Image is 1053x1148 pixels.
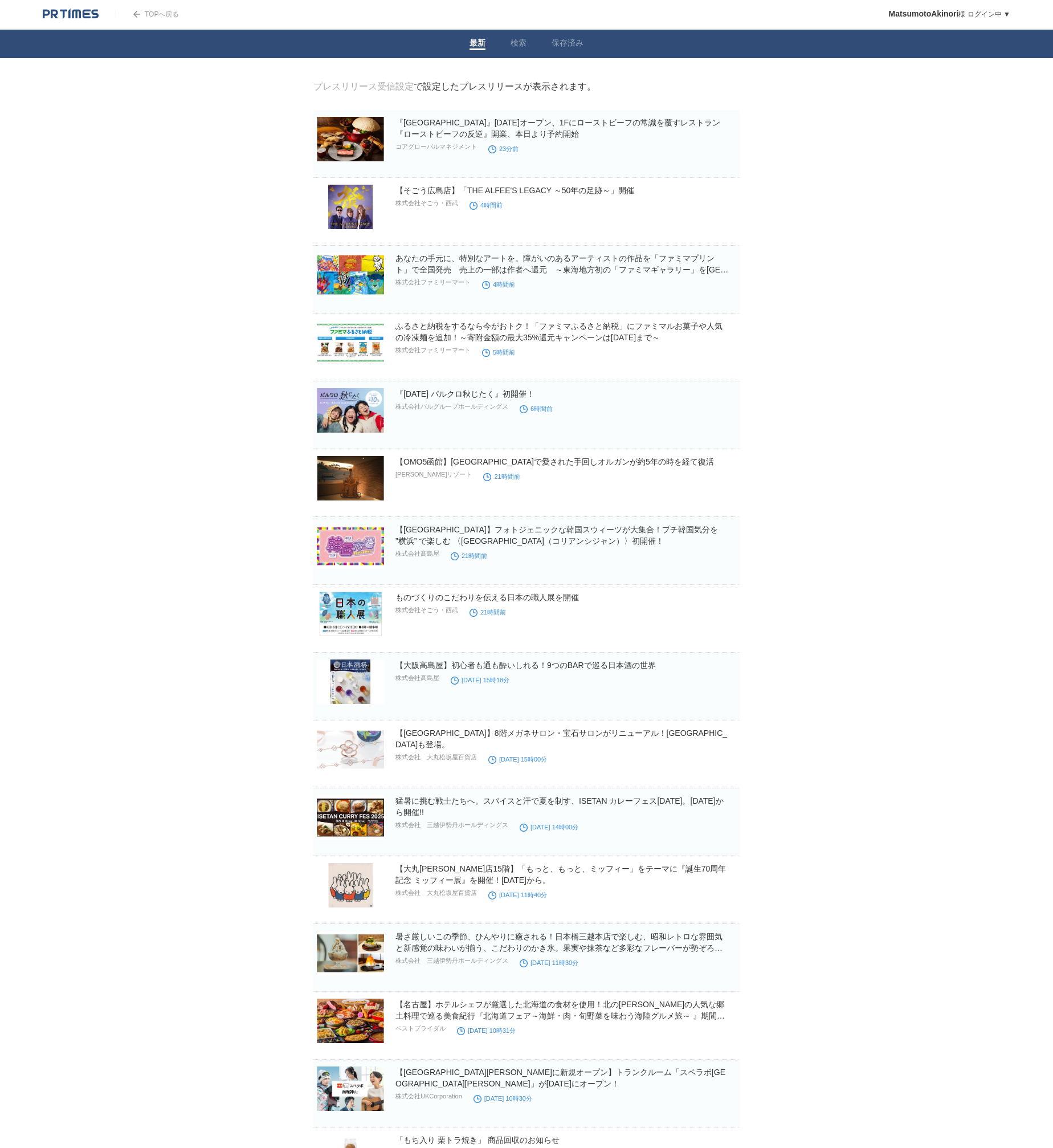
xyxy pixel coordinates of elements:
img: ふるさと納税をするなら今がおトク！「ファミマふるさと納税」にファミマルお菓子や人気の冷凍麺を追加！～寄附金額の最大35%還元キャンペーンは8月31日(日)まで～ [317,320,384,365]
span: MatsumotoAkinori [889,9,959,18]
div: で設定したプレスリリースが表示されます。 [313,81,596,93]
p: 株式会社 大丸松坂屋百貨店 [395,753,477,762]
a: ふるさと納税をするなら今がおトク！「ファミマふるさと納税」にファミマルお菓子や人気の冷凍麺を追加！～寄附金額の最大35%還元キャンペーンは[DATE]まで～ [395,321,723,342]
img: 『2025 パルクロ秋じたく』初開催！ [317,388,384,433]
time: 4時間前 [470,202,503,209]
img: 暑さ厳しいこの季節、ひんやりに癒される！日本橋三越本店で楽しむ、昭和レトロな雰囲気と新感覚の味わいが揃う、こだわりのかき氷。果実や抹茶など多彩なフレーバーが勢ぞろい！ [317,931,384,975]
img: 【大丸梅田店15階】「もっと、もっと、ミッフィー」をテーマに『誕生70周年記念 ミッフィー展』を開催！8月14日（木）から。 [317,863,384,907]
img: logo.png [43,9,99,20]
img: 【名古屋】ホテルシェフが厳選した北海道の食材を使用！北の大地の人気な郷土料理で巡る美食紀行『北海道フェア～海鮮・肉・旬野菜を味わう海陸グルメ旅～ 』期間限定開催 [317,999,384,1043]
a: 『[DATE] パルクロ秋じたく』初開催！ [395,389,534,398]
a: プレスリリース受信設定 [313,82,414,91]
time: 21時間前 [451,552,487,559]
time: [DATE] 15時18分 [451,677,509,683]
p: 株式会社髙島屋 [395,674,439,682]
img: 『クインテッサホテル広島銀山町』8月16日（土）オープン、1Fにローストビーフの常識を覆すレストラン『ローストビーフの反逆』開業、本日より予約開始 [317,117,384,161]
time: 4時間前 [482,281,515,288]
a: 【大阪高島屋】初心者も通も酔いしれる！9つのBARで巡る日本酒の世界 [395,661,656,670]
time: [DATE] 14時00分 [520,824,578,831]
p: 株式会社そごう・西武 [395,199,458,207]
time: 5時間前 [482,349,515,356]
time: [DATE] 15時00分 [488,756,547,763]
p: 株式会社UKCorporation [395,1092,462,1101]
a: 猛暑に挑む戦士たちへ。スパイスと汗で夏を制す、ISETAN カレーフェス[DATE]。[DATE]から開催!! [395,796,724,817]
p: [PERSON_NAME]リゾート [395,470,472,479]
img: ものづくりのこだわりを伝える日本の職人展を開催 [317,592,384,636]
a: 保存済み [552,38,583,50]
p: 株式会社 三越伊勢丹ホールディングス [395,821,508,829]
img: 【そごう広島店】「THE ALFEE'S LEGACY ～50年の足跡～」開催 [317,185,384,229]
a: ものづくりのこだわりを伝える日本の職人展を開催 [395,593,579,602]
img: arrow.png [133,11,140,18]
a: MatsumotoAkinori様 ログイン中 ▼ [889,10,1010,18]
a: 【OMO5函館】[GEOGRAPHIC_DATA]で愛された手回しオルガンが約5年の時を経て復活 [395,457,714,466]
time: [DATE] 11時40分 [488,891,547,898]
img: 【横浜高島屋】フォトジェニックな韓国スウィーツが大集合！プチ韓国気分を ”横浜” で楽しむ 〈韓国市場（コリアンシジャン）〉初開催！ [317,524,384,568]
p: 株式会社ファミリーマート [395,346,471,355]
time: [DATE] 10時31分 [457,1027,516,1034]
img: 【大丸神戸店】8階メガネサロン・宝石サロンがリニューアル！新ブランドも登場。 [317,727,384,772]
time: 21時間前 [470,609,506,616]
time: 21時間前 [483,473,520,480]
img: 【函館市神山に新規オープン】トランクルーム「スペラボ函館神山店」が2025年9月1日にオープン！ [317,1066,384,1111]
p: 株式会社ファミリーマート [395,278,471,287]
time: 23分前 [488,145,519,152]
p: 株式会社 大丸松坂屋百貨店 [395,889,477,897]
p: 株式会社髙島屋 [395,549,439,558]
time: 6時間前 [520,405,553,412]
a: 【そごう広島店】「THE ALFEE'S LEGACY ～50年の足跡～」開催 [395,186,634,195]
a: 『[GEOGRAPHIC_DATA]』[DATE]オープン、1Fにローストビーフの常識を覆すレストラン『ローストビーフの反逆』開業、本日より予約開始 [395,118,720,139]
a: TOPへ戻る [116,10,179,18]
a: 最新 [470,38,485,50]
time: [DATE] 11時30分 [520,959,578,966]
a: 「もち入り 栗トラ焼き」 商品回収のお知らせ [395,1135,560,1145]
a: 【名古屋】ホテルシェフが厳選した北海道の食材を使用！北の[PERSON_NAME]の人気な郷土料理で巡る美食紀行『北海道フェア～海鮮・肉・旬野菜を味わう海陸グルメ旅～ 』期間限定開催 [395,1000,725,1032]
a: 暑さ厳しいこの季節、ひんやりに癒される！日本橋三越本店で楽しむ、昭和レトロな雰囲気と新感覚の味わいが揃う、こだわりのかき氷。果実や抹茶など多彩なフレーバーが勢ぞろい！ [395,932,723,964]
a: あなたの手元に、特別なアートを。障がいのあるアーティストの作品を「ファミマプリント」で全国発売 売上の一部は作者へ還元 ～東海地方初の「ファミマギャラリー」を[GEOGRAPHIC_DATA]内... [395,254,728,286]
img: 【大阪高島屋】初心者も通も酔いしれる！9つのBARで巡る日本酒の世界 [317,660,384,704]
p: 株式会社 三越伊勢丹ホールディングス [395,956,508,965]
a: 【[GEOGRAPHIC_DATA][PERSON_NAME]に新規オープン】トランクルーム「スペラボ[GEOGRAPHIC_DATA][PERSON_NAME]」が[DATE]にオープン！ [395,1068,725,1088]
a: 【[GEOGRAPHIC_DATA]】8階メガネサロン・宝石サロンがリニューアル！[GEOGRAPHIC_DATA]も登場。 [395,728,727,749]
img: 【OMO5函館】五稜郭タワーで愛された手回しオルガンが約5年の時を経て復活 [317,456,384,500]
time: [DATE] 10時30分 [474,1095,532,1102]
img: あなたの手元に、特別なアートを。障がいのあるアーティストの作品を「ファミマプリント」で全国発売 売上の一部は作者へ還元 ～東海地方初の「ファミマギャラリー」を静岡県内の3店舗で同時開催～ [317,253,384,297]
p: 株式会社パルグループホールディングス [395,402,508,411]
p: 株式会社そごう・西武 [395,606,458,614]
img: 猛暑に挑む戦士たちへ。スパイスと汗で夏を制す、ISETAN カレーフェス2025。8月20日(水)から開催!! [317,795,384,840]
a: 【大丸[PERSON_NAME]店15階】「もっと、もっと、ミッフィー」をテーマに『誕生70周年記念 ミッフィー展』を開催！[DATE]から。 [395,864,726,885]
a: 【[GEOGRAPHIC_DATA]】フォトジェニックな韓国スウィーツが大集合！プチ韓国気分を ”横浜” で楽しむ 〈[GEOGRAPHIC_DATA]（コリアンシジャン）〉初開催！ [395,525,718,545]
a: 検索 [511,38,526,50]
p: ベストブライダル [395,1024,446,1033]
p: コアグローバルマネジメント [395,143,477,151]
